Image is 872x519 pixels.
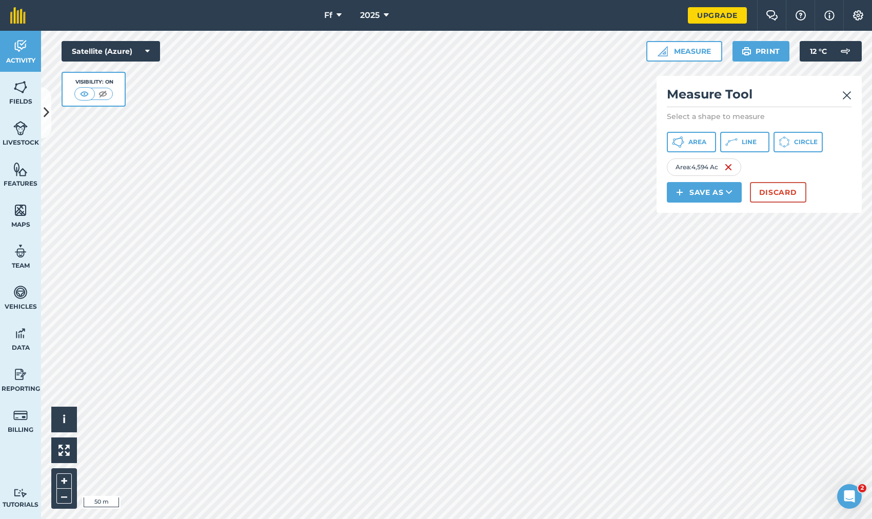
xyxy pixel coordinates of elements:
button: + [56,473,72,489]
img: svg+xml;base64,PHN2ZyB4bWxucz0iaHR0cDovL3d3dy53My5vcmcvMjAwMC9zdmciIHdpZHRoPSI1MCIgaGVpZ2h0PSI0MC... [96,89,109,99]
div: Visibility: On [74,78,113,86]
img: svg+xml;base64,PD94bWwgdmVyc2lvbj0iMS4wIiBlbmNvZGluZz0idXRmLTgiPz4KPCEtLSBHZW5lcmF0b3I6IEFkb2JlIE... [13,285,28,300]
img: svg+xml;base64,PHN2ZyB4bWxucz0iaHR0cDovL3d3dy53My5vcmcvMjAwMC9zdmciIHdpZHRoPSIxNiIgaGVpZ2h0PSIyNC... [724,161,732,173]
button: Line [720,132,769,152]
img: Two speech bubbles overlapping with the left bubble in the forefront [766,10,778,21]
img: A cog icon [852,10,864,21]
img: Ruler icon [658,46,668,56]
a: Upgrade [688,7,747,24]
img: svg+xml;base64,PHN2ZyB4bWxucz0iaHR0cDovL3d3dy53My5vcmcvMjAwMC9zdmciIHdpZHRoPSI1MCIgaGVpZ2h0PSI0MC... [78,89,91,99]
span: Ff [324,9,332,22]
span: i [63,413,66,426]
span: 2025 [360,9,380,22]
img: svg+xml;base64,PD94bWwgdmVyc2lvbj0iMS4wIiBlbmNvZGluZz0idXRmLTgiPz4KPCEtLSBHZW5lcmF0b3I6IEFkb2JlIE... [13,367,28,382]
span: 2 [858,484,866,492]
img: Four arrows, one pointing top left, one top right, one bottom right and the last bottom left [58,445,70,456]
img: svg+xml;base64,PD94bWwgdmVyc2lvbj0iMS4wIiBlbmNvZGluZz0idXRmLTgiPz4KPCEtLSBHZW5lcmF0b3I6IEFkb2JlIE... [13,488,28,498]
span: Area [688,138,706,146]
button: Area [667,132,716,152]
img: svg+xml;base64,PD94bWwgdmVyc2lvbj0iMS4wIiBlbmNvZGluZz0idXRmLTgiPz4KPCEtLSBHZW5lcmF0b3I6IEFkb2JlIE... [835,41,856,62]
button: 12 °C [800,41,862,62]
span: 12 ° C [810,41,827,62]
img: svg+xml;base64,PD94bWwgdmVyc2lvbj0iMS4wIiBlbmNvZGluZz0idXRmLTgiPz4KPCEtLSBHZW5lcmF0b3I6IEFkb2JlIE... [13,326,28,341]
button: Save as [667,182,742,203]
img: svg+xml;base64,PHN2ZyB4bWxucz0iaHR0cDovL3d3dy53My5vcmcvMjAwMC9zdmciIHdpZHRoPSI1NiIgaGVpZ2h0PSI2MC... [13,162,28,177]
button: i [51,407,77,432]
img: fieldmargin Logo [10,7,26,24]
h2: Measure Tool [667,86,851,107]
button: Discard [750,182,806,203]
img: svg+xml;base64,PD94bWwgdmVyc2lvbj0iMS4wIiBlbmNvZGluZz0idXRmLTgiPz4KPCEtLSBHZW5lcmF0b3I6IEFkb2JlIE... [13,244,28,259]
span: Line [742,138,757,146]
button: – [56,489,72,504]
img: svg+xml;base64,PHN2ZyB4bWxucz0iaHR0cDovL3d3dy53My5vcmcvMjAwMC9zdmciIHdpZHRoPSI1NiIgaGVpZ2h0PSI2MC... [13,79,28,95]
img: svg+xml;base64,PHN2ZyB4bWxucz0iaHR0cDovL3d3dy53My5vcmcvMjAwMC9zdmciIHdpZHRoPSI1NiIgaGVpZ2h0PSI2MC... [13,203,28,218]
img: svg+xml;base64,PHN2ZyB4bWxucz0iaHR0cDovL3d3dy53My5vcmcvMjAwMC9zdmciIHdpZHRoPSIxNCIgaGVpZ2h0PSIyNC... [676,186,683,198]
span: Circle [794,138,818,146]
iframe: Intercom live chat [837,484,862,509]
div: Area : 4,594 Ac [667,158,741,176]
button: Measure [646,41,722,62]
img: svg+xml;base64,PHN2ZyB4bWxucz0iaHR0cDovL3d3dy53My5vcmcvMjAwMC9zdmciIHdpZHRoPSIyMiIgaGVpZ2h0PSIzMC... [842,89,851,102]
img: svg+xml;base64,PHN2ZyB4bWxucz0iaHR0cDovL3d3dy53My5vcmcvMjAwMC9zdmciIHdpZHRoPSIxOSIgaGVpZ2h0PSIyNC... [742,45,751,57]
button: Satellite (Azure) [62,41,160,62]
img: A question mark icon [795,10,807,21]
button: Circle [774,132,823,152]
img: svg+xml;base64,PD94bWwgdmVyc2lvbj0iMS4wIiBlbmNvZGluZz0idXRmLTgiPz4KPCEtLSBHZW5lcmF0b3I6IEFkb2JlIE... [13,121,28,136]
p: Select a shape to measure [667,111,851,122]
img: svg+xml;base64,PD94bWwgdmVyc2lvbj0iMS4wIiBlbmNvZGluZz0idXRmLTgiPz4KPCEtLSBHZW5lcmF0b3I6IEFkb2JlIE... [13,38,28,54]
img: svg+xml;base64,PHN2ZyB4bWxucz0iaHR0cDovL3d3dy53My5vcmcvMjAwMC9zdmciIHdpZHRoPSIxNyIgaGVpZ2h0PSIxNy... [824,9,835,22]
img: svg+xml;base64,PD94bWwgdmVyc2lvbj0iMS4wIiBlbmNvZGluZz0idXRmLTgiPz4KPCEtLSBHZW5lcmF0b3I6IEFkb2JlIE... [13,408,28,423]
button: Print [732,41,790,62]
